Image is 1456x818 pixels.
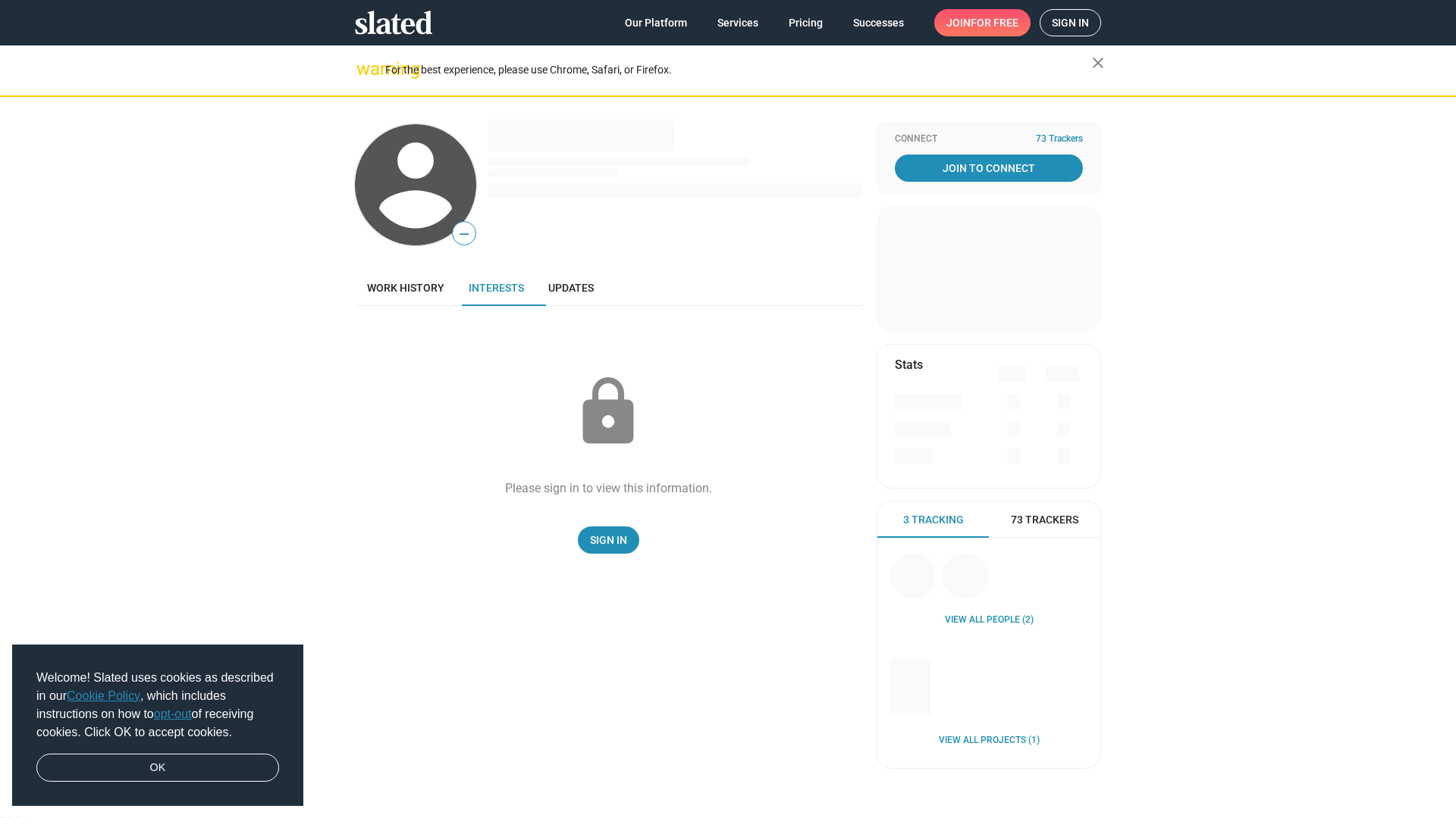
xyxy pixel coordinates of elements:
a: View all People (2) [945,614,1034,626]
div: Connect [895,133,1083,145]
span: Updates [548,282,594,294]
div: cookieconsent [12,645,303,807]
a: Sign in [1040,9,1101,36]
a: Interests [457,270,536,306]
span: Join To Connect [898,155,1080,182]
mat-card-title: Stats [895,357,923,373]
a: Join To Connect [895,155,1083,182]
a: Joinfor free [934,9,1031,36]
div: Please sign in to view this information. [505,480,712,496]
a: Work history [355,270,457,306]
a: Pricing [777,9,835,36]
a: Cookie Policy [67,689,140,702]
span: Interests [469,282,524,294]
mat-icon: close [1089,54,1107,72]
a: Services [705,9,770,36]
mat-icon: lock [570,374,646,450]
span: Services [717,9,758,36]
span: Pricing [789,9,823,36]
a: Our Platform [613,9,699,36]
span: 73 Trackers [1036,133,1083,145]
span: for free [971,9,1018,36]
a: Sign In [578,526,639,554]
a: Updates [536,270,606,306]
a: Successes [841,9,916,36]
span: 3 Tracking [903,513,964,527]
span: 73 Trackers [1011,513,1078,527]
mat-icon: warning [356,60,375,78]
span: Sign in [1052,10,1089,36]
a: View all Projects (1) [939,735,1040,747]
span: Our Platform [625,9,687,36]
a: opt-out [154,707,192,720]
span: — [453,224,475,244]
span: Welcome! Slated uses cookies as described in our , which includes instructions on how to of recei... [36,669,279,742]
span: Work history [367,282,444,294]
span: Join [946,9,1018,36]
span: Sign In [590,526,627,554]
div: For the best experience, please use Chrome, Safari, or Firefox. [385,60,1092,80]
span: Successes [853,9,904,36]
a: dismiss cookie message [36,754,279,782]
